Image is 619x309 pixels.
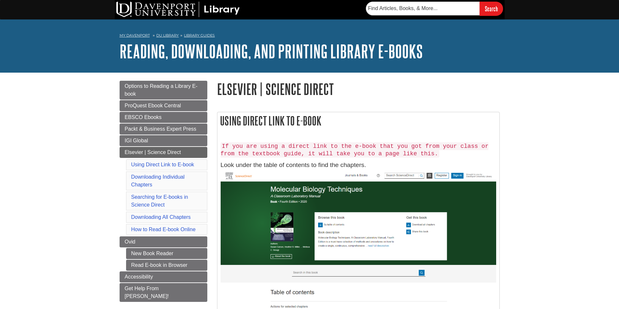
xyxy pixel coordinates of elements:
[116,2,240,17] img: DU Library
[120,41,423,61] a: Reading, Downloading, and Printing Library E-books
[125,274,153,279] span: Accessibility
[221,142,489,158] code: If you are using a direct link to the e-book that you got from your class or from the textbook gu...
[125,83,198,97] span: Options to Reading a Library E-book
[125,286,169,299] span: Get Help From [PERSON_NAME]!
[126,248,207,259] a: New Book Reader
[217,112,499,129] h2: Using Direct Link to E-book
[125,149,181,155] span: Elsevier | Science Direct
[126,260,207,271] a: Read E-book in Browser
[156,33,179,38] a: DU Library
[131,162,194,167] a: Using Direct Link to E-book
[125,114,162,120] span: EBSCO Ebooks
[125,239,135,244] span: Ovid
[217,81,500,97] h1: Elsevier | Science Direct
[131,227,196,232] a: How to Read E-book Online
[120,81,207,302] div: Guide Page Menu
[131,174,185,187] a: Downloading Individual Chapters
[480,2,503,16] input: Search
[120,135,207,146] a: IGI Global
[120,271,207,282] a: Accessibility
[120,33,150,38] a: My Davenport
[120,124,207,135] a: Packt & Business Expert Press
[131,214,191,220] a: Downloading All Chapters
[120,236,207,247] a: Ovid
[120,283,207,302] a: Get Help From [PERSON_NAME]!
[120,100,207,111] a: ProQuest Ebook Central
[125,138,148,143] span: IGI Global
[366,2,503,16] form: Searches DU Library's articles, books, and more
[120,81,207,100] a: Options to Reading a Library E-book
[131,194,188,208] a: Searching for E-books in Science Direct
[184,33,215,38] a: Library Guides
[120,31,500,42] nav: breadcrumb
[120,112,207,123] a: EBSCO Ebooks
[125,103,181,108] span: ProQuest Ebook Central
[366,2,480,15] input: Find Articles, Books, & More...
[120,147,207,158] a: Elsevier | Science Direct
[125,126,197,132] span: Packt & Business Expert Press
